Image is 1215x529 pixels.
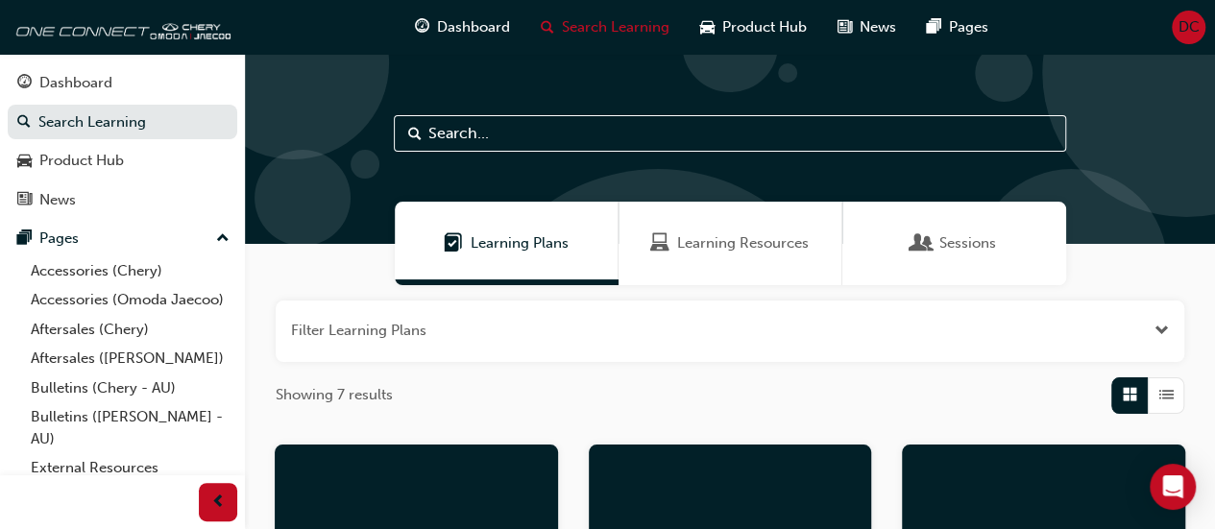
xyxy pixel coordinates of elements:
a: Accessories (Omoda Jaecoo) [23,285,237,315]
span: car-icon [700,15,715,39]
a: Dashboard [8,65,237,101]
span: Dashboard [437,16,510,38]
span: guage-icon [17,75,32,92]
span: Learning Resources [650,232,669,254]
span: news-icon [838,15,852,39]
span: Sessions [912,232,932,254]
a: External Resources [23,453,237,483]
span: search-icon [17,114,31,132]
div: Dashboard [39,72,112,94]
button: DC [1172,11,1205,44]
div: Product Hub [39,150,124,172]
span: pages-icon [927,15,941,39]
button: Pages [8,221,237,256]
a: search-iconSearch Learning [525,8,685,47]
button: DashboardSearch LearningProduct HubNews [8,61,237,221]
div: News [39,189,76,211]
a: Bulletins ([PERSON_NAME] - AU) [23,402,237,453]
span: DC [1179,16,1200,38]
a: guage-iconDashboard [400,8,525,47]
span: up-icon [216,227,230,252]
a: Bulletins (Chery - AU) [23,373,237,403]
a: Product Hub [8,143,237,179]
span: Learning Plans [444,232,463,254]
img: oneconnect [10,8,231,46]
span: Learning Resources [677,232,809,254]
span: news-icon [17,192,32,209]
span: Grid [1123,384,1137,406]
span: Learning Plans [471,232,569,254]
a: Learning ResourcesLearning Resources [619,202,842,285]
a: Search Learning [8,105,237,140]
a: News [8,182,237,218]
span: car-icon [17,153,32,170]
a: Accessories (Chery) [23,256,237,286]
input: Search... [394,115,1066,152]
span: List [1159,384,1174,406]
span: Showing 7 results [276,384,393,406]
a: pages-iconPages [911,8,1004,47]
a: SessionsSessions [842,202,1066,285]
div: Pages [39,228,79,250]
span: News [860,16,896,38]
a: Aftersales ([PERSON_NAME]) [23,344,237,373]
span: prev-icon [211,491,226,515]
a: news-iconNews [822,8,911,47]
span: guage-icon [415,15,429,39]
span: search-icon [541,15,554,39]
button: Open the filter [1154,320,1169,342]
span: Pages [949,16,988,38]
a: Learning PlansLearning Plans [395,202,619,285]
a: car-iconProduct Hub [685,8,822,47]
span: Search Learning [562,16,669,38]
span: Product Hub [722,16,807,38]
span: Sessions [939,232,996,254]
span: pages-icon [17,230,32,248]
div: Open Intercom Messenger [1150,464,1196,510]
a: Aftersales (Chery) [23,315,237,345]
span: Search [408,123,422,145]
